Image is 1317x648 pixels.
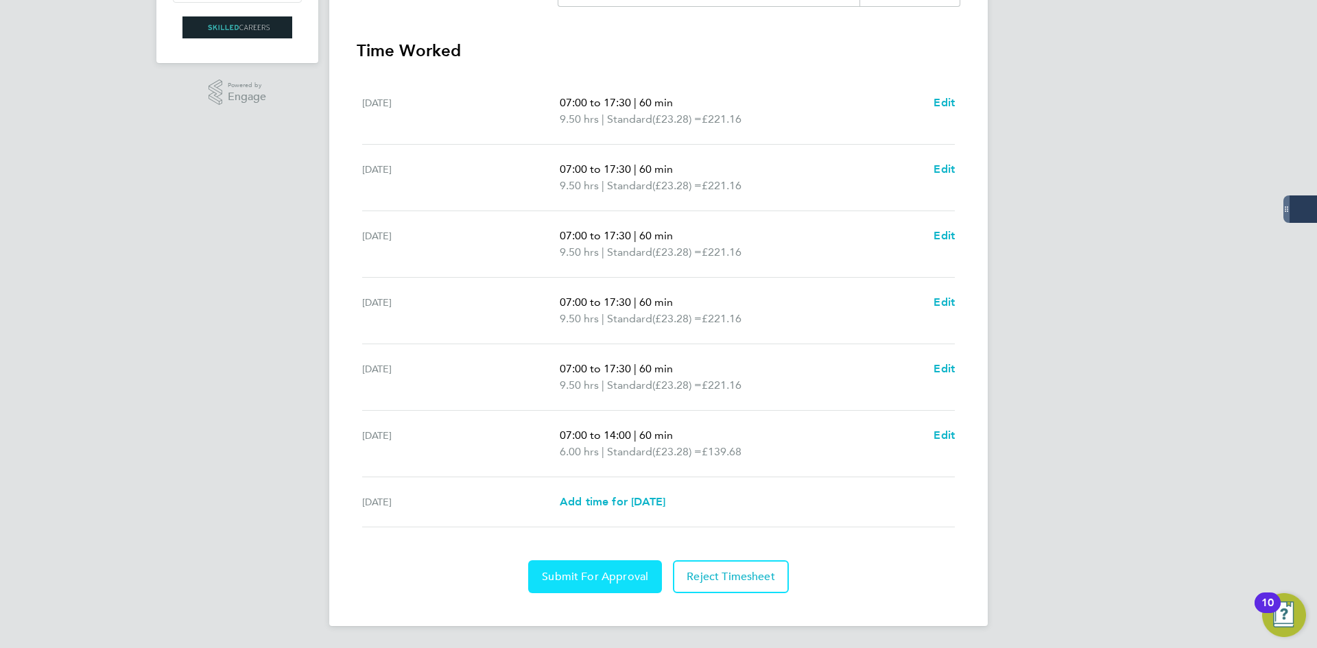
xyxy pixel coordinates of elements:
[607,311,652,327] span: Standard
[634,96,637,109] span: |
[602,379,604,392] span: |
[639,362,673,375] span: 60 min
[560,229,631,242] span: 07:00 to 17:30
[560,429,631,442] span: 07:00 to 14:00
[934,427,955,444] a: Edit
[560,379,599,392] span: 9.50 hrs
[560,96,631,109] span: 07:00 to 17:30
[560,494,665,510] a: Add time for [DATE]
[602,312,604,325] span: |
[652,179,702,192] span: (£23.28) =
[607,377,652,394] span: Standard
[1261,603,1274,621] div: 10
[652,445,702,458] span: (£23.28) =
[639,429,673,442] span: 60 min
[652,312,702,325] span: (£23.28) =
[934,95,955,111] a: Edit
[702,312,741,325] span: £221.16
[560,112,599,125] span: 9.50 hrs
[362,494,560,510] div: [DATE]
[362,95,560,128] div: [DATE]
[634,362,637,375] span: |
[702,445,741,458] span: £139.68
[182,16,292,38] img: skilledcareers-logo-retina.png
[934,294,955,311] a: Edit
[560,362,631,375] span: 07:00 to 17:30
[560,179,599,192] span: 9.50 hrs
[934,229,955,242] span: Edit
[652,112,702,125] span: (£23.28) =
[362,361,560,394] div: [DATE]
[934,362,955,375] span: Edit
[607,111,652,128] span: Standard
[209,80,267,106] a: Powered byEngage
[673,560,789,593] button: Reject Timesheet
[607,444,652,460] span: Standard
[702,179,741,192] span: £221.16
[560,245,599,259] span: 9.50 hrs
[687,570,775,584] span: Reject Timesheet
[607,178,652,194] span: Standard
[1262,593,1306,637] button: Open Resource Center, 10 new notifications
[634,229,637,242] span: |
[634,429,637,442] span: |
[934,361,955,377] a: Edit
[602,112,604,125] span: |
[934,296,955,309] span: Edit
[357,40,960,62] h3: Time Worked
[560,296,631,309] span: 07:00 to 17:30
[702,245,741,259] span: £221.16
[934,228,955,244] a: Edit
[934,429,955,442] span: Edit
[228,80,266,91] span: Powered by
[607,244,652,261] span: Standard
[362,294,560,327] div: [DATE]
[602,445,604,458] span: |
[702,379,741,392] span: £221.16
[173,16,302,38] a: Go to home page
[560,495,665,508] span: Add time for [DATE]
[362,161,560,194] div: [DATE]
[652,245,702,259] span: (£23.28) =
[634,296,637,309] span: |
[560,163,631,176] span: 07:00 to 17:30
[639,163,673,176] span: 60 min
[602,179,604,192] span: |
[639,229,673,242] span: 60 min
[560,445,599,458] span: 6.00 hrs
[934,163,955,176] span: Edit
[639,96,673,109] span: 60 min
[934,96,955,109] span: Edit
[934,161,955,178] a: Edit
[362,427,560,460] div: [DATE]
[652,379,702,392] span: (£23.28) =
[560,312,599,325] span: 9.50 hrs
[528,560,662,593] button: Submit For Approval
[362,228,560,261] div: [DATE]
[228,91,266,103] span: Engage
[602,245,604,259] span: |
[639,296,673,309] span: 60 min
[634,163,637,176] span: |
[542,570,648,584] span: Submit For Approval
[702,112,741,125] span: £221.16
